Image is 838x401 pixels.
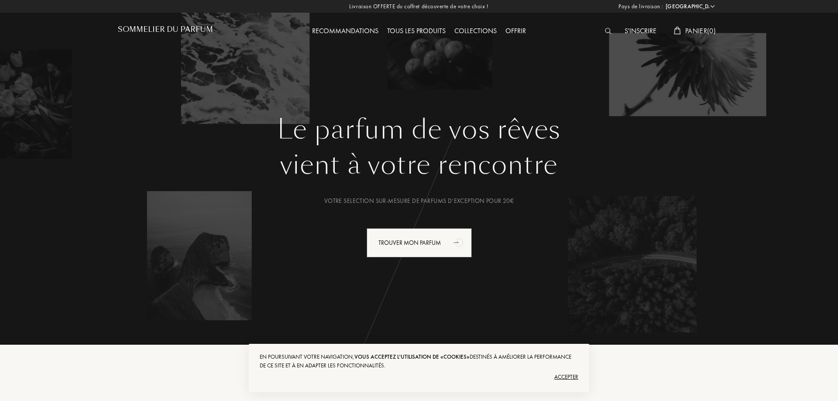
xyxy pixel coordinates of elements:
[618,2,663,11] span: Pays de livraison :
[383,26,450,35] a: Tous les produits
[501,26,530,37] div: Offrir
[605,28,611,34] img: search_icn_white.svg
[308,26,383,37] div: Recommandations
[383,26,450,37] div: Tous les produits
[260,370,578,384] div: Accepter
[124,145,714,185] div: vient à votre rencontre
[354,353,470,360] span: vous acceptez l'utilisation de «cookies»
[450,26,501,37] div: Collections
[118,25,213,37] a: Sommelier du Parfum
[118,25,213,34] h1: Sommelier du Parfum
[685,26,716,35] span: Panier ( 0 )
[360,228,478,257] a: Trouver mon parfumanimation
[124,196,714,206] div: Votre selection sur-mesure de parfums d’exception pour 20€
[450,233,468,251] div: animation
[450,26,501,35] a: Collections
[260,353,578,370] div: En poursuivant votre navigation, destinés à améliorer la performance de ce site et à en adapter l...
[501,26,530,35] a: Offrir
[620,26,661,37] div: S'inscrire
[620,26,661,35] a: S'inscrire
[367,228,472,257] div: Trouver mon parfum
[124,114,714,145] h1: Le parfum de vos rêves
[674,27,681,34] img: cart_white.svg
[308,26,383,35] a: Recommandations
